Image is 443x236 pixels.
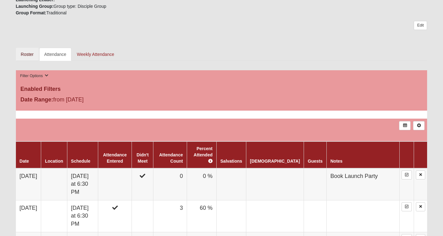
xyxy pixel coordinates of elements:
td: [DATE] [16,200,41,232]
a: Didn't Meet [137,152,149,164]
a: Roster [16,48,39,61]
td: 0 [153,168,187,200]
a: Export to Excel [399,121,411,130]
a: Edit [414,21,427,30]
th: Guests [304,141,326,168]
td: 60 % [187,200,216,232]
a: Schedule [71,159,90,164]
a: Weekly Attendance [72,48,119,61]
a: Notes [330,159,343,164]
td: 0 % [187,168,216,200]
td: [DATE] at 6:30 PM [67,200,98,232]
a: Attendance Count [159,152,183,164]
strong: Group Format: [16,10,46,15]
a: Enter Attendance [402,202,412,211]
th: [DEMOGRAPHIC_DATA] [246,141,304,168]
td: Book Launch Party [326,168,400,200]
a: Percent Attended [194,146,213,164]
a: Enter Attendance [402,170,412,179]
a: Attendance Entered [103,152,127,164]
h4: Enabled Filters [21,86,423,93]
th: Salvations [216,141,246,168]
strong: Launching Group: [16,4,54,9]
td: 3 [153,200,187,232]
a: Alt+N [413,121,425,130]
td: [DATE] at 6:30 PM [67,168,98,200]
a: Attendance [39,48,71,61]
a: Delete [416,170,425,179]
label: Date Range: [21,96,53,104]
a: Location [45,159,63,164]
a: Date [20,159,29,164]
div: from [DATE] [16,96,153,106]
a: Delete [416,202,425,211]
td: [DATE] [16,168,41,200]
button: Filter Options [18,73,51,79]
